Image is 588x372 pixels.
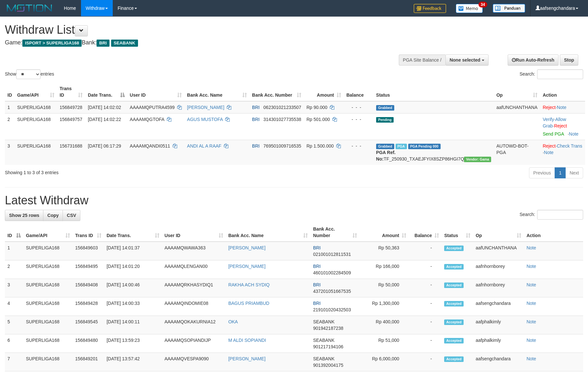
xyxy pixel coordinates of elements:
[444,301,464,306] span: Accepted
[252,105,259,110] span: BRI
[9,213,39,218] span: Show 25 rows
[540,140,585,165] td: · ·
[494,101,540,114] td: aafUNCHANTHANA
[494,140,540,165] td: AUTOWD-BOT-PGA
[537,210,583,220] input: Search:
[23,223,73,242] th: Game/API: activate to sort column ascending
[376,150,396,162] b: PGA Ref. No:
[162,334,226,353] td: AAAAMQSOPIANDIJP
[162,297,226,316] td: AAAAMQINDOMIE08
[374,140,494,165] td: TF_250930_TXAEJFYIX8SZP86HGI7Q
[73,242,104,260] td: 156849603
[376,117,394,123] span: Pending
[228,319,238,324] a: OKA
[15,113,57,140] td: SUPERLIGA168
[494,83,540,101] th: Op: activate to sort column ascending
[15,101,57,114] td: SUPERLIGA168
[23,353,73,371] td: SUPERLIGA168
[310,223,360,242] th: Bank Acc. Number: activate to sort column ascending
[228,264,266,269] a: [PERSON_NAME]
[473,260,524,279] td: aafnhornborey
[130,105,175,110] span: AAAAMQPUTRA4599
[104,223,162,242] th: Date Trans.: activate to sort column ascending
[313,289,351,294] span: Copy 437201051667535 to clipboard
[560,54,578,66] a: Stop
[67,213,76,218] span: CSV
[60,143,82,149] span: 156731688
[23,260,73,279] td: SUPERLIGA168
[543,117,566,128] span: ·
[130,117,164,122] span: AAAAMQGTOFA
[263,105,301,110] span: Copy 062301021233507 to clipboard
[508,54,559,66] a: Run Auto-Refresh
[5,83,15,101] th: ID
[184,83,249,101] th: Bank Acc. Name: activate to sort column ascending
[47,213,59,218] span: Copy
[228,282,270,287] a: RAKHA ACH SYDIQ
[104,297,162,316] td: [DATE] 14:00:33
[252,143,259,149] span: BRI
[313,326,343,331] span: Copy 901942187238 to clipboard
[88,105,121,110] span: [DATE] 14:02:02
[187,117,223,122] a: AGUS MUSTOFA
[409,334,442,353] td: -
[557,143,582,149] a: Check Trans
[473,316,524,334] td: aafphalkimly
[88,143,121,149] span: [DATE] 06:17:29
[360,242,409,260] td: Rp 50,363
[228,356,266,361] a: [PERSON_NAME]
[313,363,343,368] span: Copy 901392004175 to clipboard
[408,144,441,149] span: PGA Pending
[60,105,82,110] span: 156849728
[444,338,464,343] span: Accepted
[543,117,566,128] a: Allow Grab
[263,143,301,149] span: Copy 769501009716535 to clipboard
[346,116,371,123] div: - - -
[263,117,301,122] span: Copy 314301027735538 to clipboard
[360,297,409,316] td: Rp 1,300,000
[520,69,583,79] label: Search:
[130,143,170,149] span: AAAAMQANDI0511
[526,319,536,324] a: Note
[543,105,556,110] a: Reject
[544,150,554,155] a: Note
[5,40,386,46] h4: Game: Bank:
[88,117,121,122] span: [DATE] 14:02:22
[376,105,394,111] span: Grabbed
[409,279,442,297] td: -
[63,210,80,221] a: CSV
[399,54,445,66] div: PGA Site Balance /
[162,242,226,260] td: AAAAMQWAWA363
[57,83,85,101] th: Trans ID: activate to sort column ascending
[228,338,266,343] a: M ALDI SOPIANDI
[5,23,386,36] h1: Withdraw List
[540,113,585,140] td: · ·
[313,264,320,269] span: BRI
[60,117,82,122] span: 156849757
[409,260,442,279] td: -
[304,83,344,101] th: Amount: activate to sort column ascending
[5,101,15,114] td: 1
[73,279,104,297] td: 156849408
[313,245,320,250] span: BRI
[127,83,185,101] th: User ID: activate to sort column ascending
[554,123,567,128] a: Reject
[187,105,224,110] a: [PERSON_NAME]
[444,282,464,288] span: Accepted
[5,210,43,221] a: Show 25 rows
[5,69,54,79] label: Show entries
[306,105,328,110] span: Rp 90.000
[5,223,23,242] th: ID: activate to sort column descending
[473,334,524,353] td: aafphalkimly
[360,260,409,279] td: Rp 166,000
[5,140,15,165] td: 3
[526,245,536,250] a: Note
[478,2,487,7] span: 34
[543,117,554,122] a: Verify
[346,104,371,111] div: - - -
[162,353,226,371] td: AAAAMQVESPA9090
[396,144,407,149] span: Marked by aafromsomean
[306,143,334,149] span: Rp 1.500.000
[473,279,524,297] td: aafnhornborey
[104,334,162,353] td: [DATE] 13:59:23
